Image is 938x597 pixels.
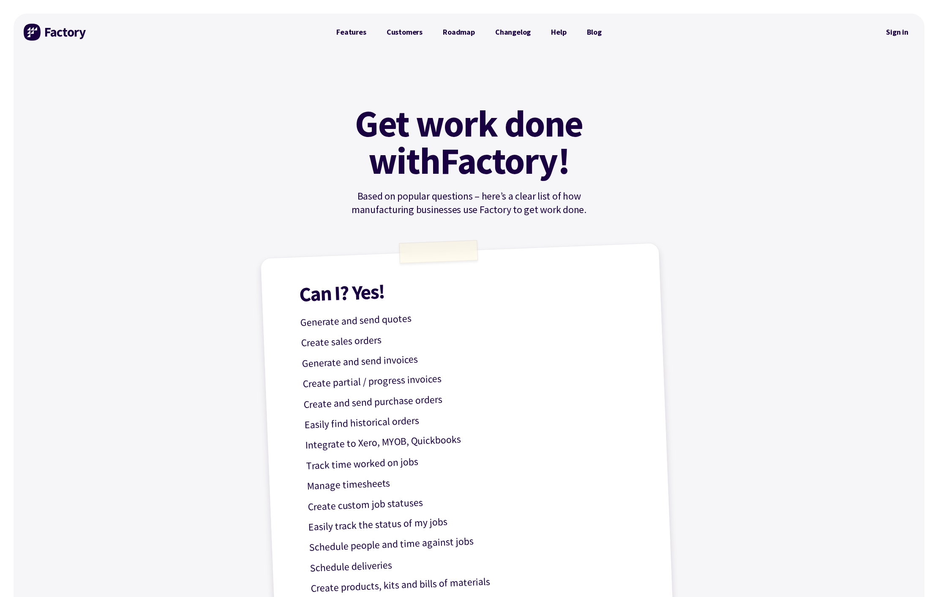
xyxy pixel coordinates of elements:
[440,142,570,179] mark: Factory!
[299,271,637,304] h1: Can I? Yes!
[326,24,376,41] a: Features
[303,383,641,413] p: Create and send purchase orders
[307,465,644,495] p: Manage timesheets
[310,547,647,576] p: Schedule deliveries
[326,189,612,216] p: Based on popular questions – here’s a clear list of how manufacturing businesses use Factory to g...
[311,567,648,597] p: Create products, kits and bills of materials
[880,22,914,42] nav: Secondary Navigation
[342,105,596,179] h1: Get work done with
[307,485,645,515] p: Create custom job statuses
[485,24,541,41] a: Changelog
[577,24,612,41] a: Blog
[308,506,646,536] p: Easily track the status of my jobs
[24,24,87,41] img: Factory
[303,363,640,392] p: Create partial / progress invoices
[376,24,433,41] a: Customers
[880,22,914,42] a: Sign in
[326,24,612,41] nav: Primary Navigation
[541,24,576,41] a: Help
[433,24,485,41] a: Roadmap
[309,526,646,556] p: Schedule people and time against jobs
[304,404,642,433] p: Easily find historical orders
[306,444,644,474] p: Track time worked on jobs
[302,342,639,372] p: Generate and send invoices
[300,301,638,331] p: Generate and send quotes
[301,322,638,351] p: Create sales orders
[305,424,643,454] p: Integrate to Xero, MYOB, Quickbooks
